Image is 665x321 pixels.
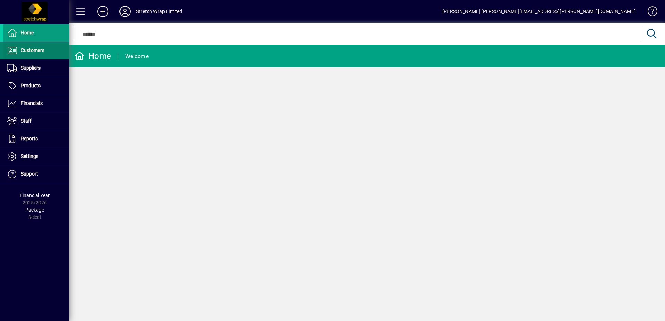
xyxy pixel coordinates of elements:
[3,148,69,165] a: Settings
[3,42,69,59] a: Customers
[3,60,69,77] a: Suppliers
[25,207,44,213] span: Package
[125,51,149,62] div: Welcome
[114,5,136,18] button: Profile
[442,6,636,17] div: [PERSON_NAME] [PERSON_NAME][EMAIL_ADDRESS][PERSON_NAME][DOMAIN_NAME]
[21,136,38,141] span: Reports
[21,100,43,106] span: Financials
[21,153,38,159] span: Settings
[3,166,69,183] a: Support
[74,51,111,62] div: Home
[136,6,183,17] div: Stretch Wrap Limited
[3,113,69,130] a: Staff
[3,77,69,95] a: Products
[21,47,44,53] span: Customers
[92,5,114,18] button: Add
[642,1,656,24] a: Knowledge Base
[21,30,34,35] span: Home
[21,118,32,124] span: Staff
[21,83,41,88] span: Products
[3,130,69,148] a: Reports
[21,65,41,71] span: Suppliers
[21,171,38,177] span: Support
[3,95,69,112] a: Financials
[20,193,50,198] span: Financial Year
